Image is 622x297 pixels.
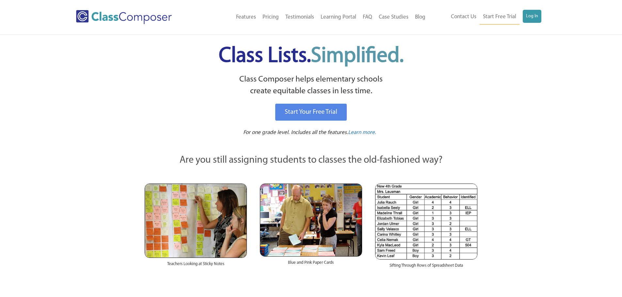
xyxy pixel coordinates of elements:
span: Start Your Free Trial [285,109,337,115]
span: Simplified. [311,46,404,67]
img: Blue and Pink Paper Cards [260,184,362,256]
a: Learn more. [348,129,376,137]
a: Pricing [259,10,282,24]
span: Learn more. [348,130,376,135]
nav: Header Menu [199,10,429,24]
a: Start Your Free Trial [275,104,347,121]
span: For one grade level. Includes all the features. [243,130,348,135]
a: Features [233,10,259,24]
div: Blue and Pink Paper Cards [260,257,362,272]
span: Class Lists. [219,46,404,67]
img: Class Composer [76,10,172,24]
a: Start Free Trial [480,10,519,24]
img: Teachers Looking at Sticky Notes [145,184,247,258]
a: FAQ [359,10,375,24]
a: Blog [412,10,429,24]
p: Class Composer helps elementary schools create equitable classes in less time. [144,74,479,97]
nav: Header Menu [429,10,541,24]
a: Log In [523,10,541,23]
div: Teachers Looking at Sticky Notes [145,258,247,274]
img: Spreadsheets [375,184,477,260]
a: Testimonials [282,10,317,24]
div: Sifting Through Rows of Spreadsheet Data [375,260,477,275]
p: Are you still assigning students to classes the old-fashioned way? [145,153,478,168]
a: Contact Us [448,10,480,24]
a: Learning Portal [317,10,359,24]
a: Case Studies [375,10,412,24]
